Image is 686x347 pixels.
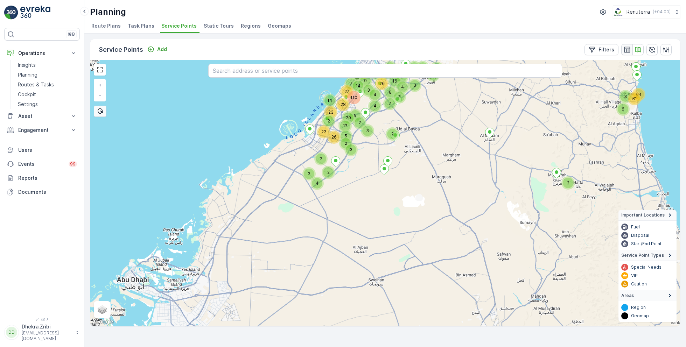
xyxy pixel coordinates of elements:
[340,121,350,131] div: 17
[18,71,37,78] p: Planning
[432,63,442,73] div: 16
[360,76,364,80] div: 9
[346,78,356,89] div: 7
[340,121,344,125] div: 17
[323,116,334,126] div: 2
[621,293,634,298] span: Areas
[346,144,350,149] div: 3
[370,90,380,100] div: 4
[304,169,314,179] div: 3
[360,76,371,86] div: 9
[316,154,326,164] div: 2
[343,113,353,123] div: 20
[631,273,638,278] p: VIP
[385,87,395,98] div: 8
[352,69,363,80] div: 17
[620,91,624,95] div: 3
[346,144,356,155] div: 3
[338,99,348,110] div: 28
[363,85,367,89] div: 3
[4,318,80,322] span: v 1.49.3
[4,185,80,199] a: Documents
[18,147,77,154] p: Users
[98,82,101,88] span: +
[370,101,374,105] div: 4
[4,157,80,171] a: Events99
[208,64,562,78] input: Search address or service points
[6,327,17,338] div: DD
[397,82,408,92] div: 4
[324,95,329,99] div: 14
[631,281,647,287] p: Caution
[4,6,18,20] img: logo
[128,22,154,29] span: Task Plans
[397,82,401,86] div: 4
[92,317,115,326] a: Open this area in Google Maps (opens a new window)
[161,22,197,29] span: Service Points
[362,126,366,130] div: 3
[318,127,329,137] div: 23
[90,6,126,17] p: Planning
[385,98,389,102] div: 7
[341,138,351,149] div: 2
[390,76,400,86] div: 16
[631,233,649,238] p: Disposal
[204,22,234,29] span: Static Tours
[15,90,80,99] a: Cockpit
[353,81,357,85] div: 14
[343,113,347,117] div: 20
[18,81,54,88] p: Routes & Tasks
[4,109,80,123] button: Asset
[394,92,398,96] div: 3
[394,92,405,102] div: 3
[613,8,624,16] img: Screenshot_2024-07-26_at_13.33.01.png
[409,80,414,84] div: 3
[22,330,72,341] p: [EMAIL_ADDRESS][DOMAIN_NAME]
[631,305,646,310] p: Region
[18,175,77,182] p: Reports
[631,313,649,319] p: Geomap
[377,78,387,89] div: 26
[633,89,638,93] div: 64
[94,90,105,101] a: Zoom Out
[418,62,428,73] div: 4
[409,80,420,91] div: 3
[157,46,167,53] p: Add
[18,127,66,134] p: Engagement
[94,80,105,90] a: Zoom In
[18,113,66,120] p: Asset
[268,22,291,29] span: Geomaps
[323,167,334,178] div: 2
[329,132,339,142] div: 26
[618,104,628,114] div: 6
[428,70,439,80] div: 2
[341,138,345,142] div: 2
[385,62,389,66] div: 8
[341,131,351,141] div: 5
[618,210,677,221] summary: Important Locations
[323,116,328,120] div: 2
[70,161,76,167] p: 99
[385,98,395,109] div: 7
[325,107,336,118] div: 23
[349,92,359,103] div: 110
[318,127,323,131] div: 23
[653,9,671,15] p: ( +04:00 )
[68,31,75,37] p: ⌘B
[598,46,614,53] p: Filters
[4,171,80,185] a: Reports
[584,44,618,55] button: Filters
[563,178,573,188] div: 2
[409,62,413,66] div: 2
[350,110,354,114] div: 8
[355,118,359,122] div: 7
[342,86,346,91] div: 27
[370,90,374,94] div: 4
[362,126,373,136] div: 3
[94,64,105,75] a: View Fullscreen
[618,250,677,261] summary: Service Point Types
[92,317,115,326] img: Google
[323,167,327,171] div: 2
[342,86,352,97] div: 27
[390,76,394,80] div: 16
